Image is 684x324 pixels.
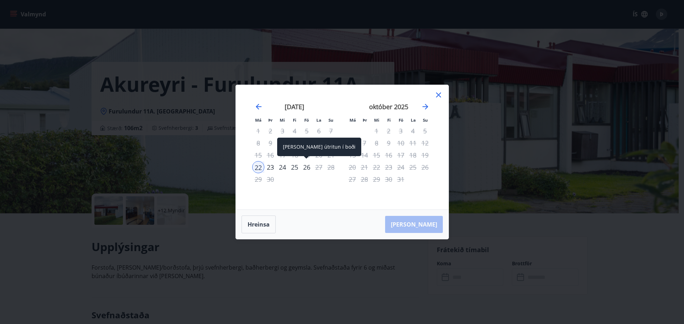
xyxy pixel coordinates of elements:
[264,125,276,137] td: Not available. þriðjudagur, 2. september 2025
[387,117,391,123] small: Fi
[264,161,276,173] div: 23
[419,161,431,173] td: Not available. sunnudagur, 26. október 2025
[301,137,313,149] td: Not available. föstudagur, 12. september 2025
[374,117,379,123] small: Mi
[301,161,313,173] div: Aðeins útritun í boði
[289,125,301,137] td: Not available. fimmtudagur, 4. september 2025
[289,161,301,173] td: Choose fimmtudagur, 25. september 2025 as your check-out date. It’s available.
[264,137,276,149] td: Not available. þriðjudagur, 9. september 2025
[316,117,321,123] small: La
[301,161,313,173] td: Choose föstudagur, 26. september 2025 as your check-out date. It’s available.
[313,161,325,173] td: Not available. laugardagur, 27. september 2025
[276,137,289,149] td: Not available. miðvikudagur, 10. september 2025
[370,137,383,149] td: Not available. miðvikudagur, 8. október 2025
[407,161,419,173] td: Not available. laugardagur, 25. október 2025
[358,137,370,149] td: Not available. þriðjudagur, 7. október 2025
[419,149,431,161] td: Not available. sunnudagur, 19. október 2025
[252,137,264,149] td: Not available. mánudagur, 8. september 2025
[411,117,416,123] small: La
[358,149,370,161] td: Not available. þriðjudagur, 14. október 2025
[255,117,261,123] small: Má
[264,173,276,185] td: Not available. þriðjudagur, 30. september 2025
[252,173,264,185] td: Not available. mánudagur, 29. september 2025
[276,161,289,173] div: 24
[304,117,309,123] small: Fö
[395,161,407,173] div: Aðeins útritun í boði
[244,94,440,201] div: Calendar
[289,137,301,149] td: Not available. fimmtudagur, 11. september 2025
[358,173,370,185] td: Not available. þriðjudagur, 28. október 2025
[370,161,383,173] td: Not available. miðvikudagur, 22. október 2025
[293,117,296,123] small: Fi
[252,161,264,173] div: Aðeins innritun í boði
[395,173,407,185] td: Not available. föstudagur, 31. október 2025
[254,102,263,111] div: Move backward to switch to the previous month.
[346,173,358,185] td: Not available. mánudagur, 27. október 2025
[252,125,264,137] td: Not available. mánudagur, 1. september 2025
[325,137,337,149] td: Not available. sunnudagur, 14. september 2025
[423,117,428,123] small: Su
[395,125,407,137] td: Not available. föstudagur, 3. október 2025
[395,137,407,149] td: Not available. föstudagur, 10. október 2025
[383,137,395,149] td: Not available. fimmtudagur, 9. október 2025
[383,161,395,173] td: Not available. fimmtudagur, 23. október 2025
[419,137,431,149] td: Not available. sunnudagur, 12. október 2025
[277,138,361,156] div: [PERSON_NAME] útritun í boði
[346,137,358,149] td: Not available. mánudagur, 6. október 2025
[349,117,356,123] small: Má
[370,125,383,137] td: Not available. miðvikudagur, 1. október 2025
[280,117,285,123] small: Mi
[313,125,325,137] td: Not available. laugardagur, 6. september 2025
[395,137,407,149] div: Aðeins útritun í boði
[252,161,264,173] td: Selected as start date. mánudagur, 22. september 2025
[370,173,383,185] td: Not available. miðvikudagur, 29. október 2025
[328,117,333,123] small: Su
[395,161,407,173] td: Not available. föstudagur, 24. október 2025
[383,173,395,185] td: Not available. fimmtudagur, 30. október 2025
[399,117,403,123] small: Fö
[301,125,313,137] td: Not available. föstudagur, 5. september 2025
[276,149,289,161] td: Not available. miðvikudagur, 17. september 2025
[346,161,358,173] td: Not available. mánudagur, 20. október 2025
[370,149,383,161] td: Not available. miðvikudagur, 15. október 2025
[276,125,289,137] td: Not available. miðvikudagur, 3. september 2025
[289,161,301,173] div: 25
[268,117,273,123] small: Þr
[264,149,276,161] td: Not available. þriðjudagur, 16. september 2025
[395,149,407,161] td: Not available. föstudagur, 17. október 2025
[264,161,276,173] td: Choose þriðjudagur, 23. september 2025 as your check-out date. It’s available.
[421,102,430,111] div: Move forward to switch to the next month.
[407,125,419,137] td: Not available. laugardagur, 4. október 2025
[369,102,408,111] strong: október 2025
[383,125,395,137] td: Not available. fimmtudagur, 2. október 2025
[358,161,370,173] td: Not available. þriðjudagur, 21. október 2025
[276,161,289,173] td: Choose miðvikudagur, 24. september 2025 as your check-out date. It’s available.
[407,149,419,161] td: Not available. laugardagur, 18. október 2025
[325,161,337,173] td: Not available. sunnudagur, 28. september 2025
[383,149,395,161] td: Not available. fimmtudagur, 16. október 2025
[419,125,431,137] td: Not available. sunnudagur, 5. október 2025
[363,117,367,123] small: Þr
[313,137,325,149] td: Not available. laugardagur, 13. september 2025
[395,149,407,161] div: Aðeins útritun í boði
[285,102,304,111] strong: [DATE]
[242,216,276,233] button: Hreinsa
[407,137,419,149] td: Not available. laugardagur, 11. október 2025
[325,125,337,137] td: Not available. sunnudagur, 7. september 2025
[252,149,264,161] td: Not available. mánudagur, 15. september 2025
